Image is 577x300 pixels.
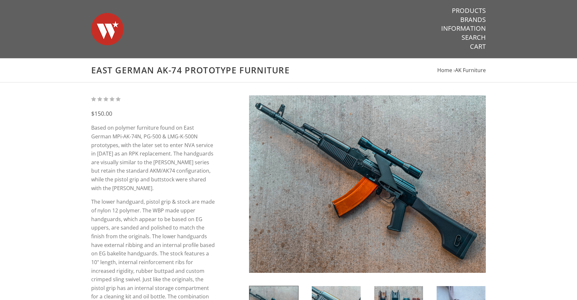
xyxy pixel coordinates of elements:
[91,6,124,52] img: Warsaw Wood Co.
[437,67,452,74] a: Home
[455,67,486,74] a: AK Furniture
[462,33,486,42] a: Search
[91,110,112,117] span: $150.00
[91,123,215,192] p: Based on polymer furniture found on East German MPi-AK-74N, PG-500 & LMG-K-500N prototypes, with ...
[470,42,486,51] a: Cart
[91,65,486,76] h1: East German AK-74 Prototype Furniture
[452,6,486,15] a: Products
[441,24,486,33] a: Information
[453,66,486,75] li: ›
[249,95,486,273] img: East German AK-74 Prototype Furniture
[460,16,486,24] a: Brands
